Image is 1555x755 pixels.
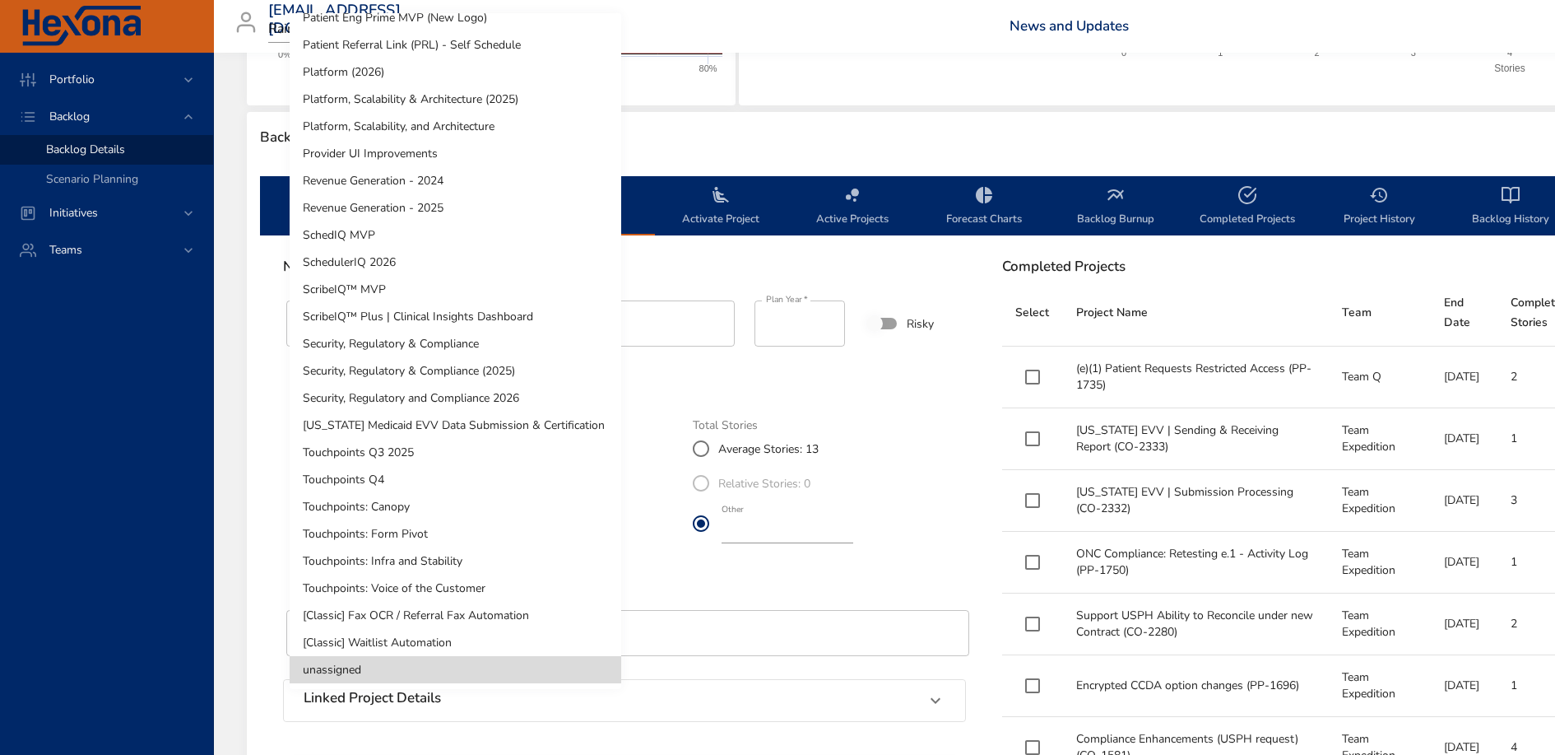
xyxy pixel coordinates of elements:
[290,330,621,357] li: Security, Regulatory & Compliance
[290,167,621,194] li: Revenue Generation - 2024
[290,276,621,303] li: ScribeIQ™ MVP
[290,439,621,466] li: Touchpoints Q3 2025
[290,520,621,548] li: Touchpoints: Form Pivot
[290,4,621,31] li: Patient Eng Prime MVP (New Logo)
[290,493,621,520] li: Touchpoints: Canopy
[290,31,621,58] li: Patient Referral Link (PRL) - Self Schedule
[290,466,621,493] li: Touchpoints Q4
[290,384,621,412] li: Security, Regulatory and Compliance 2026
[290,249,621,276] li: SchedulerIQ 2026
[290,140,621,167] li: Provider UI Improvements
[290,221,621,249] li: SchedIQ MVP
[290,656,621,683] li: unassigned
[290,629,621,656] li: [Classic] Waitlist Automation
[290,194,621,221] li: Revenue Generation - 2025
[290,575,621,602] li: Touchpoints: Voice of the Customer
[290,357,621,384] li: Security, Regulatory & Compliance (2025)
[290,602,621,629] li: [Classic] Fax OCR / Referral Fax Automation
[290,412,621,439] li: [US_STATE] Medicaid EVV Data Submission & Certification
[290,303,621,330] li: ScribeIQ™ Plus | Clinical Insights Dashboard
[290,58,621,86] li: Platform (2026)
[290,548,621,575] li: Touchpoints: Infra and Stability
[290,86,621,113] li: Platform, Scalability & Architecture (2025)
[290,113,621,140] li: Platform, Scalability, and Architecture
